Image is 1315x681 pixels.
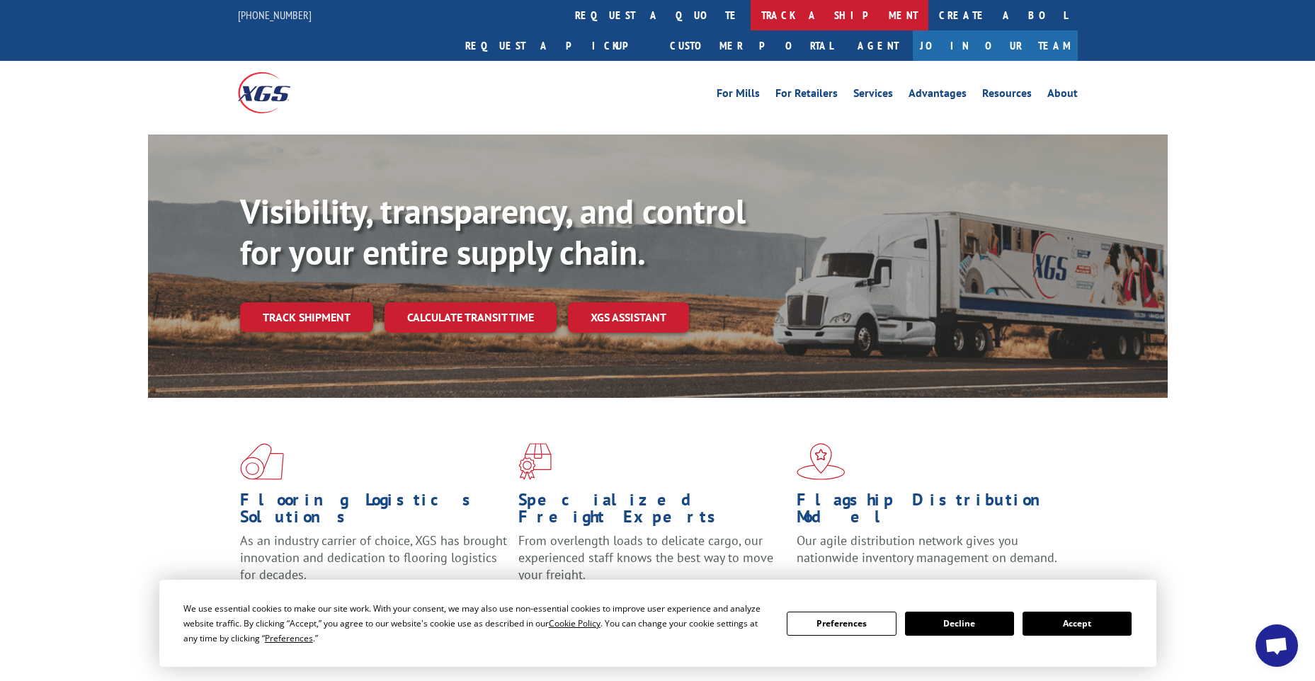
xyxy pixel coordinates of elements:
button: Accept [1023,612,1132,636]
h1: Flooring Logistics Solutions [240,491,508,532]
a: Advantages [909,88,967,103]
div: We use essential cookies to make our site work. With your consent, we may also use non-essential ... [183,601,770,646]
h1: Specialized Freight Experts [518,491,786,532]
span: Our agile distribution network gives you nationwide inventory management on demand. [797,532,1057,566]
a: Agent [843,30,913,61]
button: Preferences [787,612,896,636]
h1: Flagship Distribution Model [797,491,1064,532]
a: Services [853,88,893,103]
a: For Retailers [775,88,838,103]
span: Cookie Policy [549,617,600,629]
p: From overlength loads to delicate cargo, our experienced staff knows the best way to move your fr... [518,532,786,595]
a: Join Our Team [913,30,1078,61]
span: As an industry carrier of choice, XGS has brought innovation and dedication to flooring logistics... [240,532,507,583]
a: [PHONE_NUMBER] [238,8,312,22]
a: For Mills [717,88,760,103]
img: xgs-icon-focused-on-flooring-red [518,443,552,480]
a: Track shipment [240,302,373,332]
a: XGS ASSISTANT [568,302,689,333]
a: Request a pickup [455,30,659,61]
div: Cookie Consent Prompt [159,580,1156,667]
div: Open chat [1256,624,1298,667]
a: Customer Portal [659,30,843,61]
b: Visibility, transparency, and control for your entire supply chain. [240,189,746,274]
span: Preferences [265,632,313,644]
a: Calculate transit time [385,302,557,333]
a: Learn More > [797,579,973,595]
img: xgs-icon-flagship-distribution-model-red [797,443,846,480]
button: Decline [905,612,1014,636]
a: Resources [982,88,1032,103]
img: xgs-icon-total-supply-chain-intelligence-red [240,443,284,480]
a: About [1047,88,1078,103]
